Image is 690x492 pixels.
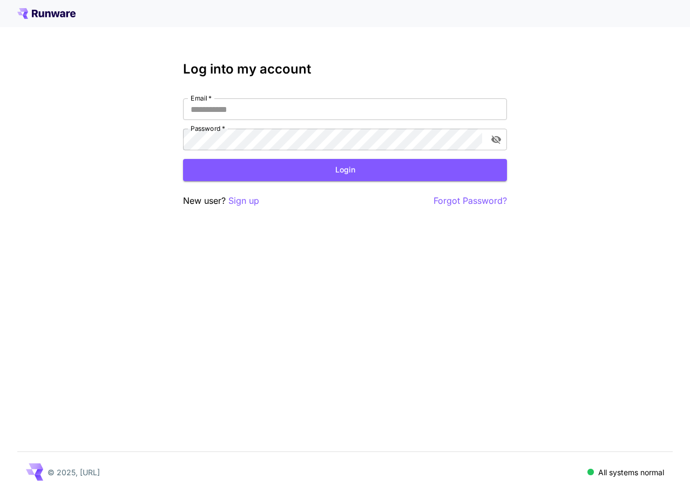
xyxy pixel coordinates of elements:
h3: Log into my account [183,62,507,77]
button: Login [183,159,507,181]
button: toggle password visibility [486,130,506,149]
p: New user? [183,194,259,208]
p: All systems normal [598,467,664,478]
label: Email [191,94,212,103]
p: © 2025, [URL] [48,467,100,478]
label: Password [191,124,225,133]
button: Forgot Password? [434,194,507,208]
button: Sign up [228,194,259,208]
